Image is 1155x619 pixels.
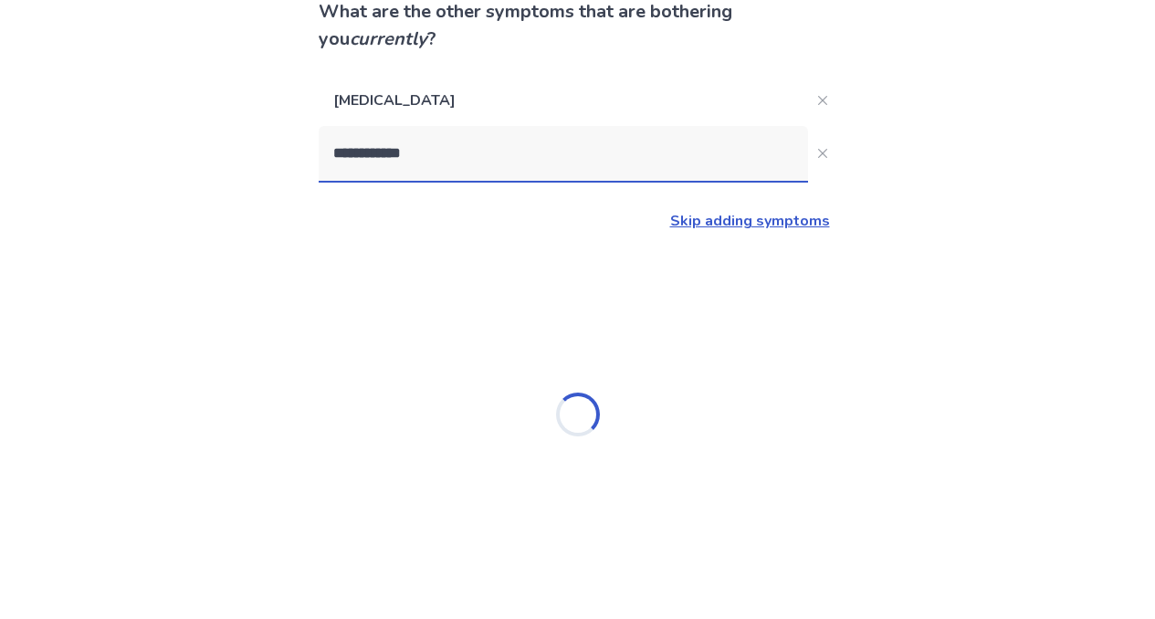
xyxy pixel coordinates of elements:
i: currently [350,26,427,51]
a: Skip adding symptoms [670,211,830,231]
button: Close [808,86,837,115]
input: Close [319,126,808,181]
p: [MEDICAL_DATA] [319,75,808,126]
button: Close [808,139,837,168]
